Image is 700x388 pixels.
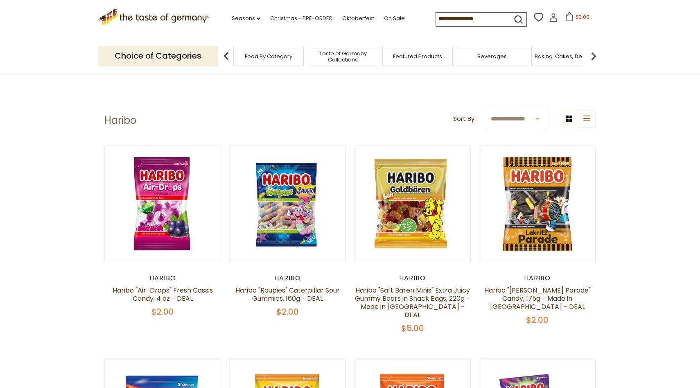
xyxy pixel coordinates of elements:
[484,286,591,311] a: Haribo "[PERSON_NAME] Parade" Candy, 175g - Made in [GEOGRAPHIC_DATA] - DEAL
[105,146,221,262] img: Haribo Air Drops Fresh Cassis
[393,53,442,59] a: Featured Products
[151,306,174,318] span: $2.00
[232,14,260,23] a: Seasons
[576,14,589,20] span: $0.00
[235,286,340,303] a: Haribo "Raupies" Caterpillar Sour Gummies, 160g - DEAL
[585,48,602,64] img: next arrow
[218,48,235,64] img: previous arrow
[310,50,376,63] a: Taste of Germany Collections
[229,274,346,282] div: Haribo
[230,146,345,262] img: Haribo Raupies Sauer
[477,53,507,59] a: Beverages
[276,306,299,318] span: $2.00
[560,12,594,25] button: $0.00
[384,14,405,23] a: On Sale
[104,114,136,127] h1: Haribo
[245,53,292,59] a: Food By Category
[342,14,374,23] a: Oktoberfest
[354,274,471,282] div: Haribo
[113,286,213,303] a: Haribo "Air-Drops" Fresh Cassis Candy, 4 oz - DEAL
[270,14,332,23] a: Christmas - PRE-ORDER
[453,114,476,124] label: Sort By:
[104,274,221,282] div: Haribo
[479,146,595,262] img: Haribo Lakritz Parade
[98,46,218,66] p: Choice of Categories
[526,314,549,326] span: $2.00
[535,53,598,59] a: Baking, Cakes, Desserts
[401,322,424,334] span: $5.00
[355,286,470,320] a: Haribo "Saft Bären Minis" Extra Juicy Gummy Bears in Snack Bags, 220g - Made in [GEOGRAPHIC_DATA]...
[479,274,596,282] div: Haribo
[355,146,470,262] img: Haribo Saft Baren Extra Juicy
